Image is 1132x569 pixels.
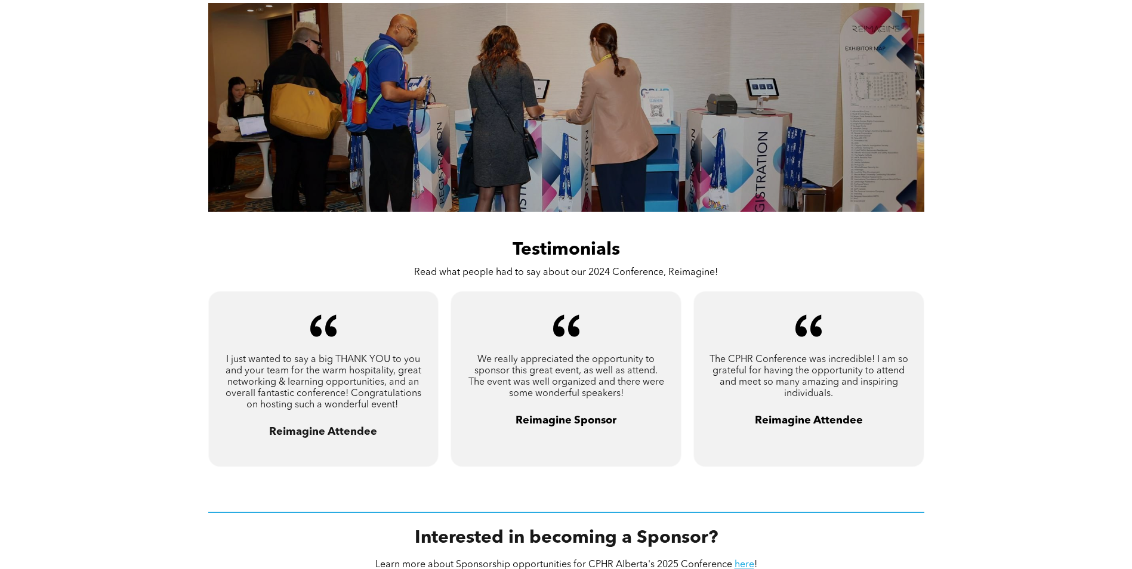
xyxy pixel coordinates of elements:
[468,355,664,398] span: We really appreciated the opportunity to sponsor this great event, as well as attend. The event w...
[269,426,377,437] span: Reimagine Attendee
[516,415,616,426] span: Reimagine Sponsor
[226,355,421,410] span: I just wanted to say a big THANK YOU to you and your team for the warm hospitality, great network...
[710,355,908,398] span: The CPHR Conference was incredible! I am so grateful for having the opportunity to attend and mee...
[414,268,718,277] span: Read what people had to say about our 2024 Conference, Reimagine!
[755,415,863,426] span: Reimagine Attendee
[415,529,718,547] span: Interested in becoming a Sponsor?
[513,241,620,259] span: Testimonials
